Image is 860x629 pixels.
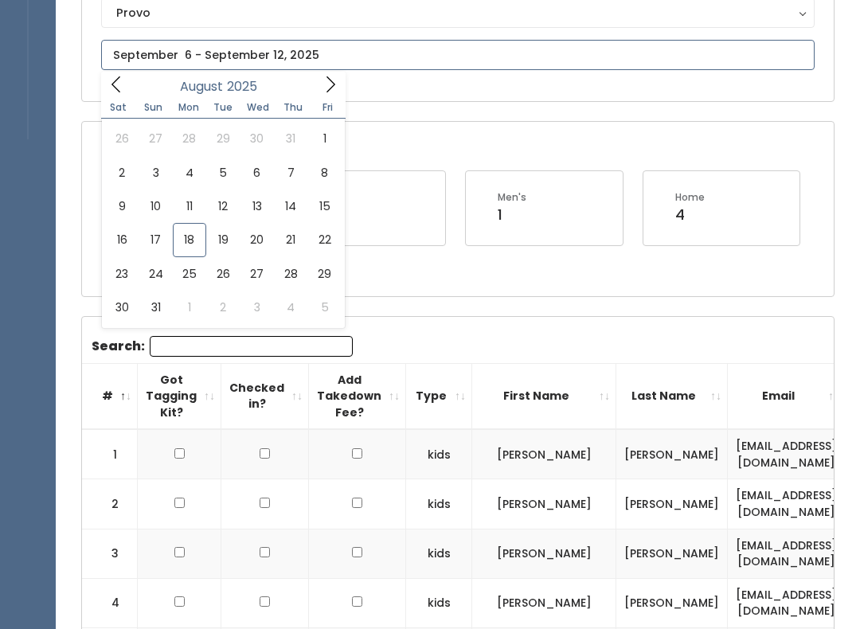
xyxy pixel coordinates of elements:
span: August 6, 2025 [240,156,274,189]
span: Sun [136,103,171,112]
span: September 4, 2025 [274,291,307,324]
td: 4 [82,578,138,627]
td: [EMAIL_ADDRESS][DOMAIN_NAME] [728,429,846,479]
input: September 6 - September 12, 2025 [101,40,815,70]
span: August 2, 2025 [105,156,139,189]
td: [EMAIL_ADDRESS][DOMAIN_NAME] [728,479,846,529]
span: July 28, 2025 [173,122,206,155]
label: Search: [92,336,353,357]
span: August 4, 2025 [173,156,206,189]
td: [EMAIL_ADDRESS][DOMAIN_NAME] [728,578,846,627]
span: July 27, 2025 [139,122,172,155]
div: Home [675,190,705,205]
span: August 25, 2025 [173,257,206,291]
span: August 15, 2025 [307,189,341,223]
td: [PERSON_NAME] [616,429,728,479]
span: August [180,80,223,93]
td: 3 [82,529,138,578]
span: July 31, 2025 [274,122,307,155]
span: August 16, 2025 [105,223,139,256]
td: [PERSON_NAME] [616,529,728,578]
td: 1 [82,429,138,479]
span: August 27, 2025 [240,257,274,291]
span: August 9, 2025 [105,189,139,223]
span: August 17, 2025 [139,223,172,256]
span: July 29, 2025 [206,122,240,155]
div: Men's [498,190,526,205]
span: August 13, 2025 [240,189,274,223]
span: Wed [240,103,276,112]
th: #: activate to sort column descending [82,363,138,429]
span: August 12, 2025 [206,189,240,223]
td: [PERSON_NAME] [472,578,616,627]
td: [PERSON_NAME] [616,578,728,627]
th: First Name: activate to sort column ascending [472,363,616,429]
input: Search: [150,336,353,357]
span: August 5, 2025 [206,156,240,189]
td: [PERSON_NAME] [472,479,616,529]
input: Year [223,76,271,96]
th: Checked in?: activate to sort column ascending [221,363,309,429]
span: August 11, 2025 [173,189,206,223]
th: Email: activate to sort column ascending [728,363,846,429]
span: Sat [101,103,136,112]
th: Add Takedown Fee?: activate to sort column ascending [309,363,406,429]
th: Last Name: activate to sort column ascending [616,363,728,429]
span: August 10, 2025 [139,189,172,223]
td: [PERSON_NAME] [472,529,616,578]
span: September 1, 2025 [173,291,206,324]
td: kids [406,578,472,627]
div: 4 [675,205,705,225]
span: Tue [205,103,240,112]
span: August 31, 2025 [139,291,172,324]
span: August 8, 2025 [307,156,341,189]
th: Got Tagging Kit?: activate to sort column ascending [138,363,221,429]
td: [PERSON_NAME] [472,429,616,479]
th: Type: activate to sort column ascending [406,363,472,429]
span: August 24, 2025 [139,257,172,291]
span: August 3, 2025 [139,156,172,189]
span: Fri [311,103,346,112]
span: July 26, 2025 [105,122,139,155]
td: kids [406,479,472,529]
span: August 18, 2025 [173,223,206,256]
span: August 14, 2025 [274,189,307,223]
span: August 7, 2025 [274,156,307,189]
span: July 30, 2025 [240,122,274,155]
span: August 19, 2025 [206,223,240,256]
td: kids [406,529,472,578]
span: August 23, 2025 [105,257,139,291]
span: September 3, 2025 [240,291,274,324]
span: August 20, 2025 [240,223,274,256]
span: August 29, 2025 [307,257,341,291]
span: August 30, 2025 [105,291,139,324]
div: Provo [116,4,799,21]
div: 1 [498,205,526,225]
span: September 2, 2025 [206,291,240,324]
span: August 22, 2025 [307,223,341,256]
span: August 21, 2025 [274,223,307,256]
span: September 5, 2025 [307,291,341,324]
span: August 1, 2025 [307,122,341,155]
span: Thu [276,103,311,112]
span: August 26, 2025 [206,257,240,291]
span: Mon [171,103,206,112]
td: 2 [82,479,138,529]
td: [PERSON_NAME] [616,479,728,529]
td: [EMAIL_ADDRESS][DOMAIN_NAME] [728,529,846,578]
td: kids [406,429,472,479]
span: August 28, 2025 [274,257,307,291]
